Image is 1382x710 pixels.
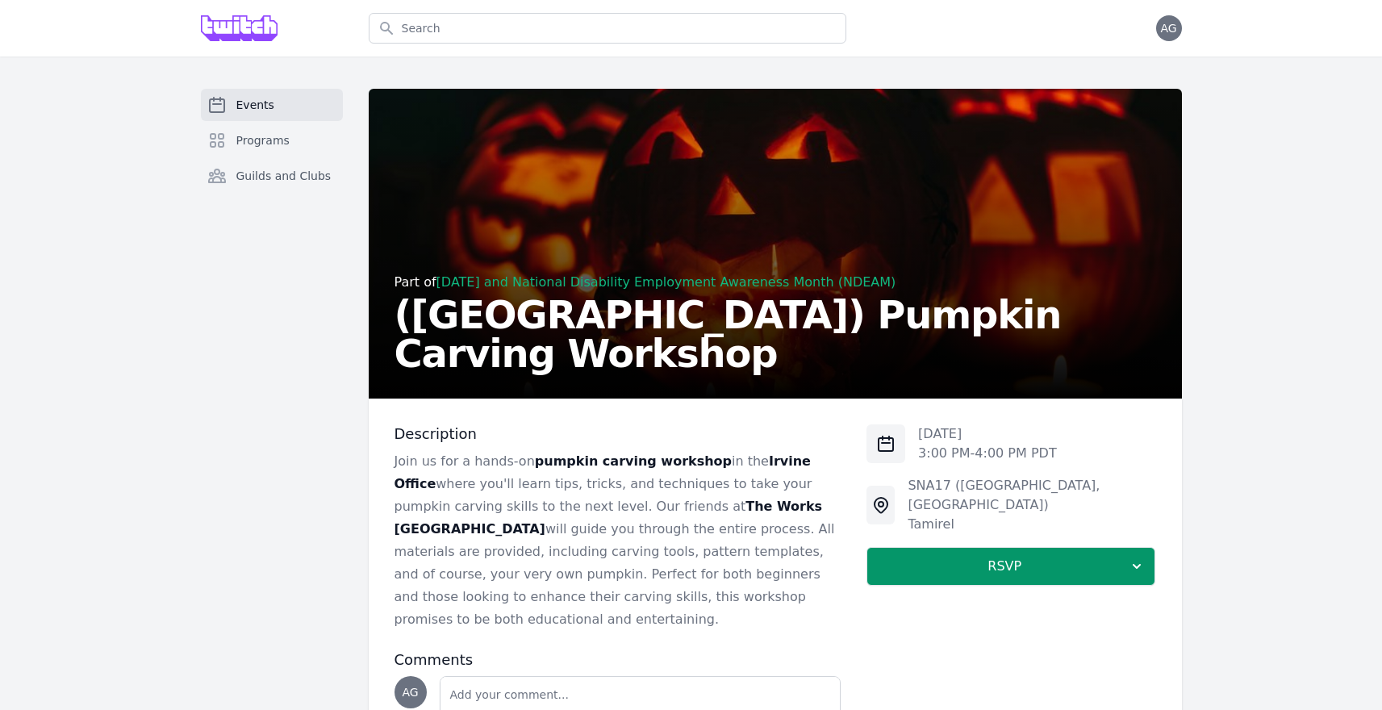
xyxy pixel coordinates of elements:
[395,273,1156,292] div: Part of
[395,295,1156,373] h2: ([GEOGRAPHIC_DATA]) Pumpkin Carving Workshop
[236,97,274,113] span: Events
[1160,23,1176,34] span: AG
[395,453,811,491] strong: Irvine Office
[866,547,1155,586] button: RSVP
[908,476,1155,515] div: SNA17 ([GEOGRAPHIC_DATA], [GEOGRAPHIC_DATA])
[201,160,343,192] a: Guilds and Clubs
[908,515,1155,534] div: Tamirel
[369,13,846,44] input: Search
[918,424,1057,444] p: [DATE]
[395,424,841,444] h3: Description
[201,89,343,121] a: Events
[236,168,332,184] span: Guilds and Clubs
[880,557,1129,576] span: RSVP
[236,132,290,148] span: Programs
[535,453,732,469] strong: pumpkin carving workshop
[395,650,841,670] h3: Comments
[402,687,418,698] span: AG
[201,89,343,218] nav: Sidebar
[201,124,343,157] a: Programs
[1156,15,1182,41] button: AG
[201,15,278,41] img: Grove
[436,274,896,290] a: [DATE] and National Disability Employment Awareness Month (NDEAM)
[918,444,1057,463] p: 3:00 PM - 4:00 PM PDT
[395,450,841,631] p: Join us for a hands-on in the where you'll learn tips, tricks, and techniques to take your pumpki...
